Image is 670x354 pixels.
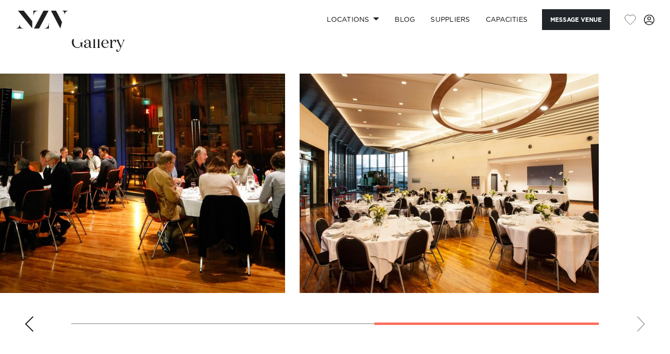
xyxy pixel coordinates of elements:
a: BLOG [387,9,423,30]
a: SUPPLIERS [423,9,478,30]
a: Locations [319,9,387,30]
h2: Gallery [71,32,125,54]
img: nzv-logo.png [16,11,68,28]
a: Capacities [478,9,536,30]
swiper-slide: 4 / 4 [300,74,599,293]
button: Message Venue [542,9,610,30]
